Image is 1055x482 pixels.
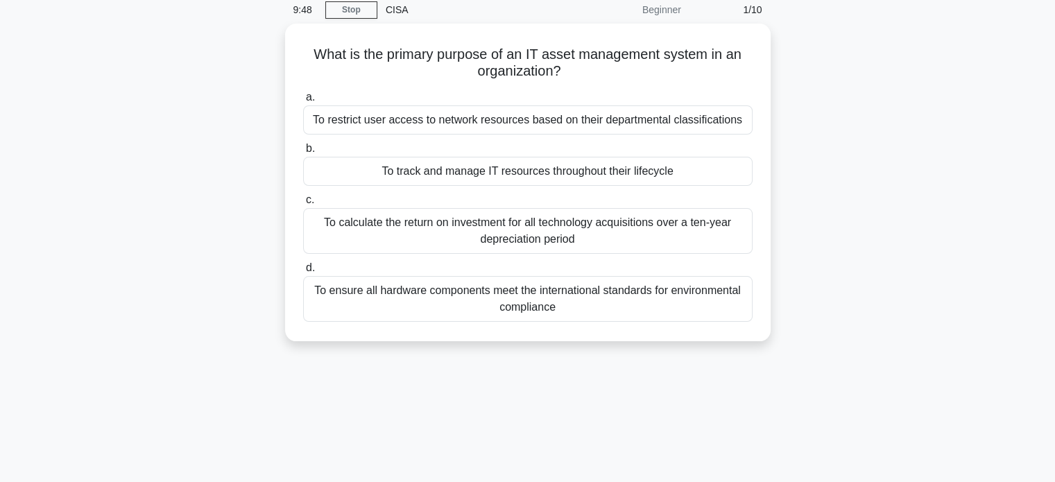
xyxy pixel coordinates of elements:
span: c. [306,193,314,205]
div: To track and manage IT resources throughout their lifecycle [303,157,753,186]
span: b. [306,142,315,154]
h5: What is the primary purpose of an IT asset management system in an organization? [302,46,754,80]
div: To calculate the return on investment for all technology acquisitions over a ten-year depreciatio... [303,208,753,254]
div: To ensure all hardware components meet the international standards for environmental compliance [303,276,753,322]
a: Stop [325,1,377,19]
span: a. [306,91,315,103]
div: To restrict user access to network resources based on their departmental classifications [303,105,753,135]
span: d. [306,261,315,273]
